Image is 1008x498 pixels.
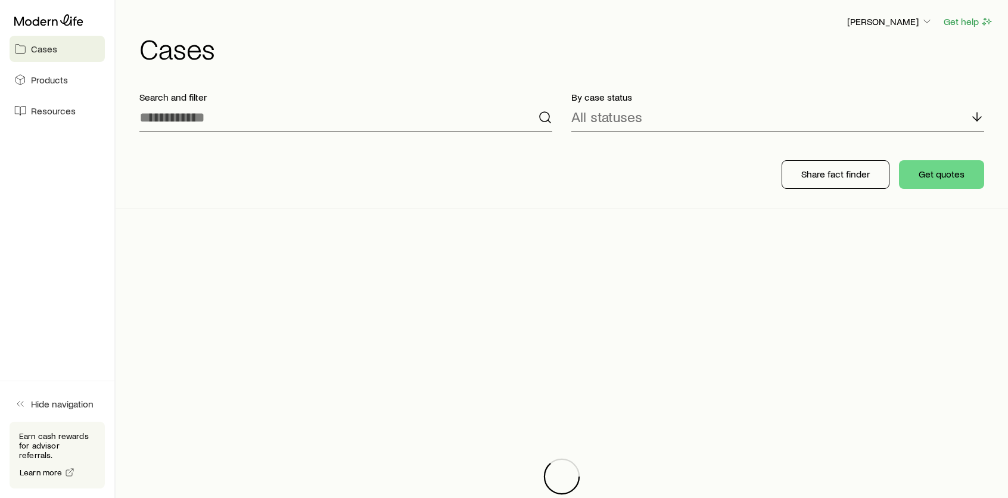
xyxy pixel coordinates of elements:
a: Resources [10,98,105,124]
span: Learn more [20,468,63,477]
p: [PERSON_NAME] [847,15,933,27]
p: Search and filter [139,91,552,103]
button: Get quotes [899,160,984,189]
p: All statuses [571,108,642,125]
button: Share fact finder [782,160,889,189]
button: Get help [943,15,994,29]
button: [PERSON_NAME] [847,15,934,29]
span: Cases [31,43,57,55]
h1: Cases [139,34,994,63]
span: Hide navigation [31,398,94,410]
button: Hide navigation [10,391,105,417]
p: Earn cash rewards for advisor referrals. [19,431,95,460]
p: Share fact finder [801,168,870,180]
span: Products [31,74,68,86]
p: By case status [571,91,984,103]
a: Products [10,67,105,93]
span: Resources [31,105,76,117]
div: Earn cash rewards for advisor referrals.Learn more [10,422,105,488]
a: Cases [10,36,105,62]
